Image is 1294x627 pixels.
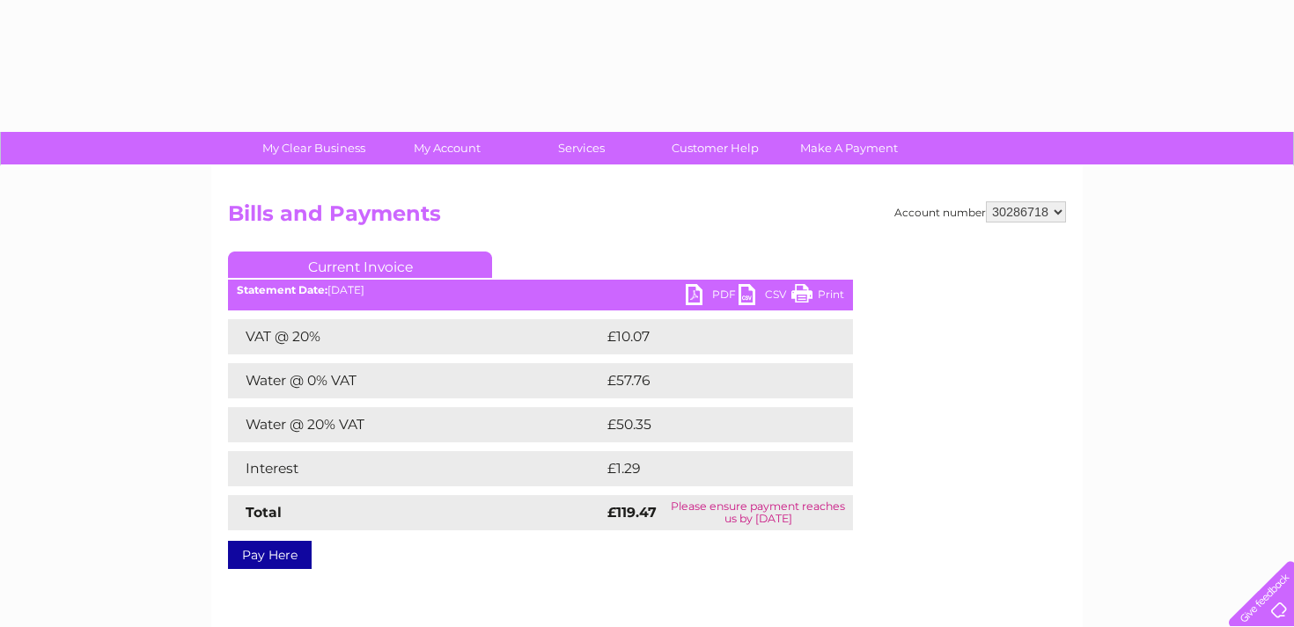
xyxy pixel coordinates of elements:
[241,132,386,164] a: My Clear Business
[228,252,492,278] a: Current Invoice
[791,284,844,310] a: Print
[246,504,282,521] strong: Total
[603,451,810,486] td: £1.29
[643,132,788,164] a: Customer Help
[228,451,603,486] td: Interest
[607,504,657,521] strong: £119.47
[375,132,520,164] a: My Account
[894,201,1066,222] div: Account number
[228,284,853,296] div: [DATE]
[237,283,327,296] b: Statement Date:
[603,319,816,354] td: £10.07
[228,319,603,354] td: VAT @ 20%
[663,495,853,530] td: Please ensure payment reaches us by [DATE]
[509,132,654,164] a: Services
[603,363,817,398] td: £57.76
[228,407,603,442] td: Water @ 20% VAT
[686,284,739,310] a: PDF
[228,201,1066,235] h2: Bills and Payments
[228,363,603,398] td: Water @ 0% VAT
[739,284,791,310] a: CSV
[603,407,817,442] td: £50.35
[776,132,922,164] a: Make A Payment
[228,541,312,569] a: Pay Here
